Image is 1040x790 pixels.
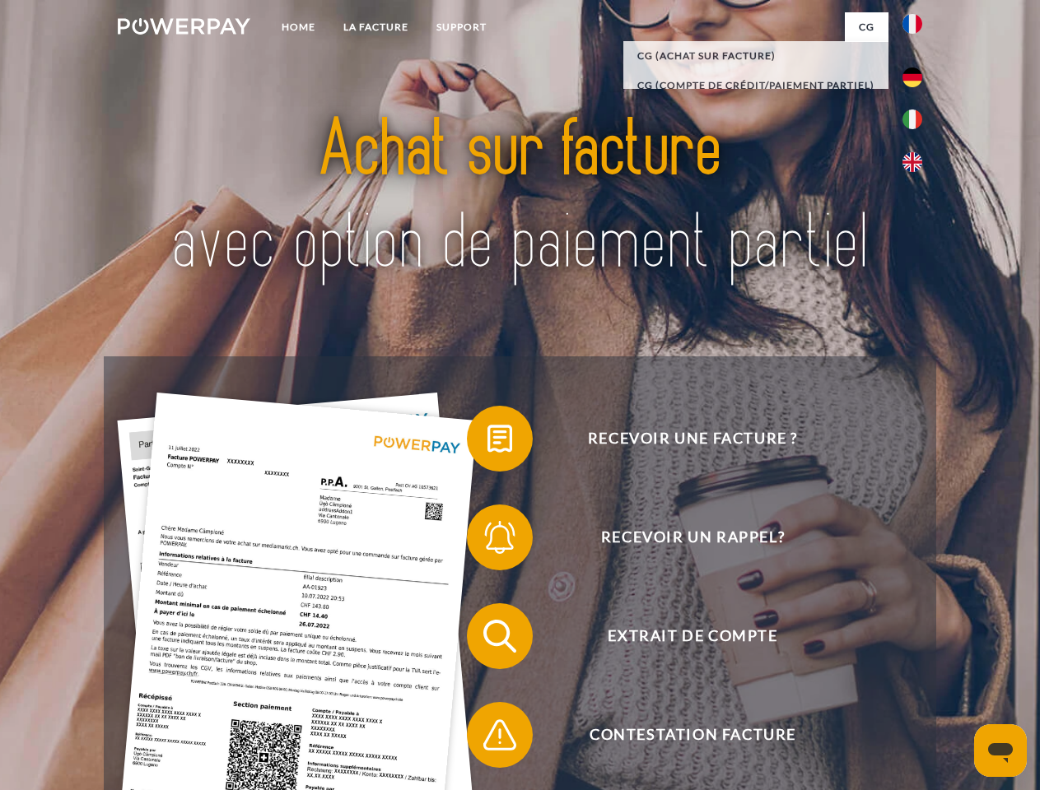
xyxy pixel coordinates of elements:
[974,724,1027,777] iframe: Bouton de lancement de la fenêtre de messagerie
[157,79,883,315] img: title-powerpay_fr.svg
[467,504,895,570] button: Recevoir un rappel?
[479,616,520,657] img: qb_search.svg
[467,603,895,669] button: Extrait de compte
[467,406,895,472] button: Recevoir une facture ?
[479,517,520,558] img: qb_bell.svg
[118,18,250,35] img: logo-powerpay-white.svg
[268,12,329,42] a: Home
[623,41,888,71] a: CG (achat sur facture)
[491,603,894,669] span: Extrait de compte
[902,109,922,129] img: it
[422,12,501,42] a: Support
[902,67,922,87] img: de
[329,12,422,42] a: LA FACTURE
[491,702,894,768] span: Contestation Facture
[491,406,894,472] span: Recevoir une facture ?
[479,418,520,459] img: qb_bill.svg
[902,14,922,34] img: fr
[467,702,895,768] button: Contestation Facture
[902,152,922,172] img: en
[491,504,894,570] span: Recevoir un rappel?
[623,71,888,100] a: CG (Compte de crédit/paiement partiel)
[845,12,888,42] a: CG
[479,714,520,755] img: qb_warning.svg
